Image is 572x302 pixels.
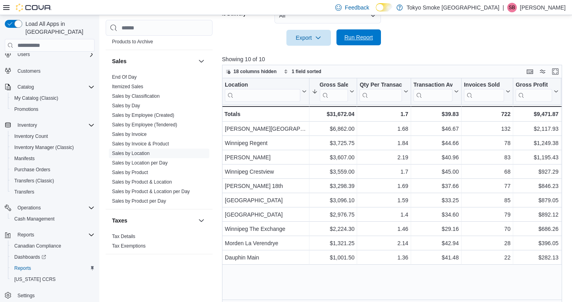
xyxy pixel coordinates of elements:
[2,81,98,93] button: Catalog
[11,154,38,163] a: Manifests
[112,39,153,45] span: Products to Archive
[14,254,46,260] span: Dashboards
[336,29,381,45] button: Run Report
[516,153,558,162] div: $1,195.43
[345,4,369,12] span: Feedback
[516,109,558,119] div: $9,471.87
[414,167,459,176] div: $45.00
[225,167,307,176] div: Winnipeg Crestview
[14,290,95,300] span: Settings
[14,133,48,139] span: Inventory Count
[17,84,34,90] span: Catalog
[516,138,558,148] div: $1,249.38
[516,210,558,219] div: $892.12
[311,81,354,102] button: Gross Sales
[14,230,95,240] span: Reports
[14,120,40,130] button: Inventory
[14,82,95,92] span: Catalog
[112,57,195,65] button: Sales
[359,167,408,176] div: 1.7
[344,33,373,41] span: Run Report
[112,39,153,45] a: Products to Archive
[112,74,137,80] span: End Of Day
[319,81,348,89] div: Gross Sales
[414,81,452,102] div: Transaction Average
[376,3,392,12] input: Dark Mode
[516,81,552,102] div: Gross Profit
[274,8,381,23] button: All
[11,154,95,163] span: Manifests
[11,187,37,197] a: Transfers
[112,132,147,137] a: Sales by Invoice
[106,27,213,50] div: Products
[414,124,459,134] div: $46.67
[11,105,95,114] span: Promotions
[14,50,33,59] button: Users
[14,291,38,300] a: Settings
[8,274,98,285] button: [US_STATE] CCRS
[516,253,558,262] div: $282.13
[11,176,95,186] span: Transfers (Classic)
[8,131,98,142] button: Inventory Count
[8,186,98,197] button: Transfers
[414,210,459,219] div: $34.60
[112,233,135,240] span: Tax Details
[359,196,408,205] div: 1.59
[464,167,510,176] div: 68
[509,3,515,12] span: SB
[11,214,95,224] span: Cash Management
[14,66,95,75] span: Customers
[359,109,408,119] div: 1.7
[112,103,140,109] span: Sales by Day
[112,141,169,147] a: Sales by Invoice & Product
[414,153,459,162] div: $40.96
[8,164,98,175] button: Purchase Orders
[311,253,354,262] div: $1,001.50
[112,170,148,175] a: Sales by Product
[14,178,54,184] span: Transfers (Classic)
[112,151,150,156] a: Sales by Location
[14,120,95,130] span: Inventory
[112,217,195,225] button: Taxes
[311,196,354,205] div: $3,096.10
[464,210,510,219] div: 79
[106,72,213,209] div: Sales
[8,213,98,225] button: Cash Management
[516,181,558,191] div: $846.23
[11,132,95,141] span: Inventory Count
[112,188,190,195] span: Sales by Product & Location per Day
[11,105,42,114] a: Promotions
[112,122,177,128] a: Sales by Employee (Tendered)
[292,68,321,75] span: 1 field sorted
[225,253,307,262] div: Dauphin Main
[14,66,44,76] a: Customers
[414,109,459,119] div: $39.83
[311,124,354,134] div: $6,862.00
[14,203,44,213] button: Operations
[464,181,510,191] div: 77
[359,224,408,234] div: 1.46
[464,196,510,205] div: 85
[538,67,547,76] button: Display options
[112,198,166,204] a: Sales by Product per Day
[197,216,206,225] button: Taxes
[14,95,58,101] span: My Catalog (Classic)
[14,265,31,271] span: Reports
[14,106,39,112] span: Promotions
[11,241,64,251] a: Canadian Compliance
[112,169,148,176] span: Sales by Product
[359,81,408,102] button: Qty Per Transaction
[2,290,98,301] button: Settings
[464,253,510,262] div: 22
[311,210,354,219] div: $2,976.75
[359,210,408,219] div: 1.4
[112,243,146,249] a: Tax Exemptions
[112,112,174,118] a: Sales by Employee (Created)
[291,30,326,46] span: Export
[311,224,354,234] div: $2,224.30
[17,122,37,128] span: Inventory
[225,238,307,248] div: Morden La Verendrye
[8,153,98,164] button: Manifests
